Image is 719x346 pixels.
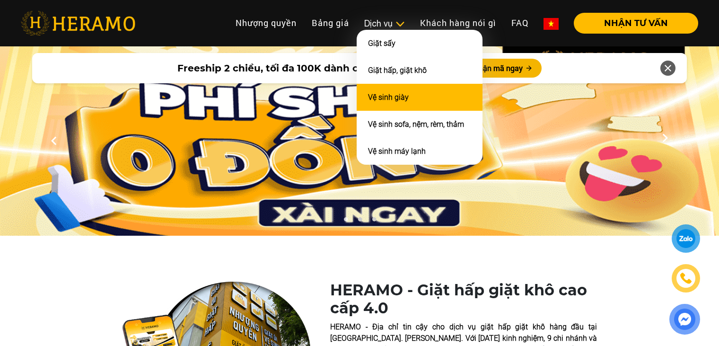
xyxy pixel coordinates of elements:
[466,59,542,78] button: Nhận mã ngay
[368,39,395,48] a: Giặt sấy
[566,19,698,27] a: NHẬN TƯ VẤN
[368,93,409,102] a: Vệ sinh giày
[330,281,597,318] h1: HERAMO - Giặt hấp giặt khô cao cấp 4.0
[504,13,536,33] a: FAQ
[673,266,699,291] a: phone-icon
[364,17,405,30] div: Dịch vụ
[368,120,464,129] a: Vệ sinh sofa, nệm, rèm, thảm
[228,13,304,33] a: Nhượng quyền
[368,66,427,75] a: Giặt hấp, giặt khô
[412,13,504,33] a: Khách hàng nói gì
[21,11,135,35] img: heramo-logo.png
[680,273,692,284] img: phone-icon
[368,147,426,156] a: Vệ sinh máy lạnh
[341,217,350,226] button: 1
[355,217,364,226] button: 2
[177,61,455,75] span: Freeship 2 chiều, tối đa 100K dành cho khách hàng mới
[395,19,405,29] img: subToggleIcon
[304,13,357,33] a: Bảng giá
[544,18,559,30] img: vn-flag.png
[574,13,698,34] button: NHẬN TƯ VẤN
[369,217,378,226] button: 3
